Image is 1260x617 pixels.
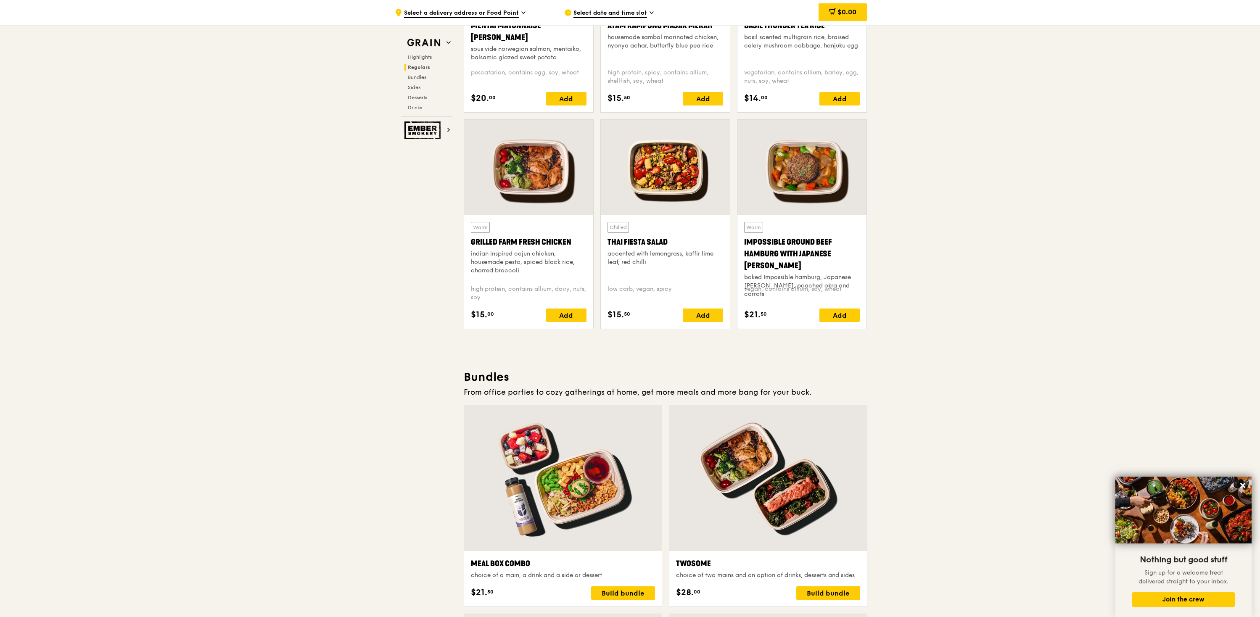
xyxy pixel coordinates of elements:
div: Add [819,92,860,105]
span: $20. [471,92,489,105]
div: Ayam Kampung Masak Merah [608,20,723,32]
div: indian inspired cajun chicken, housemade pesto, spiced black rice, charred broccoli [471,250,586,275]
div: choice of two mains and an option of drinks, desserts and sides [676,571,860,580]
div: vegan, contains allium, soy, wheat [744,285,860,302]
span: 50 [487,588,494,595]
img: Ember Smokery web logo [404,121,443,139]
div: choice of a main, a drink and a side or dessert [471,571,655,580]
div: Thai Fiesta Salad [608,236,723,248]
span: Sides [408,84,420,90]
span: 00 [694,588,700,595]
div: Add [546,308,586,322]
span: $15. [608,92,624,105]
span: Highlights [408,54,432,60]
span: 50 [624,311,630,317]
span: 50 [761,311,767,317]
div: Chilled [608,222,629,233]
span: $15. [471,308,487,321]
div: Warm [471,222,490,233]
span: $28. [676,586,694,599]
div: Basil Thunder Tea Rice [744,20,860,32]
div: accented with lemongrass, kaffir lime leaf, red chilli [608,250,723,266]
span: Desserts [408,95,427,100]
div: baked Impossible hamburg, Japanese [PERSON_NAME], poached okra and carrots [744,273,860,298]
span: Bundles [408,74,426,80]
div: vegetarian, contains allium, barley, egg, nuts, soy, wheat [744,69,860,85]
span: $0.00 [837,8,856,16]
div: Warm [744,222,763,233]
span: Select a delivery address or Food Point [404,9,519,18]
div: Twosome [676,558,860,570]
div: high protein, contains allium, dairy, nuts, soy [471,285,586,302]
span: 50 [624,94,630,101]
button: Close [1236,479,1249,492]
span: Drinks [408,105,422,111]
span: Nothing but good stuff [1140,555,1227,565]
div: Grilled Farm Fresh Chicken [471,236,586,248]
div: Meal Box Combo [471,558,655,570]
div: Add [546,92,586,105]
span: 00 [761,94,768,101]
div: Build bundle [796,586,860,600]
div: Mentai Mayonnaise [PERSON_NAME] [471,20,586,43]
h3: Bundles [464,369,867,385]
span: 00 [489,94,496,101]
span: $14. [744,92,761,105]
div: high protein, spicy, contains allium, shellfish, soy, wheat [608,69,723,85]
div: Build bundle [591,586,655,600]
span: $21. [471,586,487,599]
div: sous vide norwegian salmon, mentaiko, balsamic glazed sweet potato [471,45,586,62]
div: low carb, vegan, spicy [608,285,723,302]
img: Grain web logo [404,35,443,50]
div: Add [683,308,723,322]
span: Regulars [408,64,430,70]
div: basil scented multigrain rice, braised celery mushroom cabbage, hanjuku egg [744,33,860,50]
div: Impossible Ground Beef Hamburg with Japanese [PERSON_NAME] [744,236,860,272]
span: Select date and time slot [573,9,647,18]
span: 00 [487,311,494,317]
div: From office parties to cozy gatherings at home, get more meals and more bang for your buck. [464,386,867,398]
div: pescatarian, contains egg, soy, wheat [471,69,586,85]
div: Add [683,92,723,105]
img: DSC07876-Edit02-Large.jpeg [1115,477,1252,543]
div: housemade sambal marinated chicken, nyonya achar, butterfly blue pea rice [608,33,723,50]
span: $15. [608,308,624,321]
span: $21. [744,308,761,321]
button: Join the crew [1132,592,1235,607]
span: Sign up for a welcome treat delivered straight to your inbox. [1138,569,1228,585]
div: Add [819,308,860,322]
